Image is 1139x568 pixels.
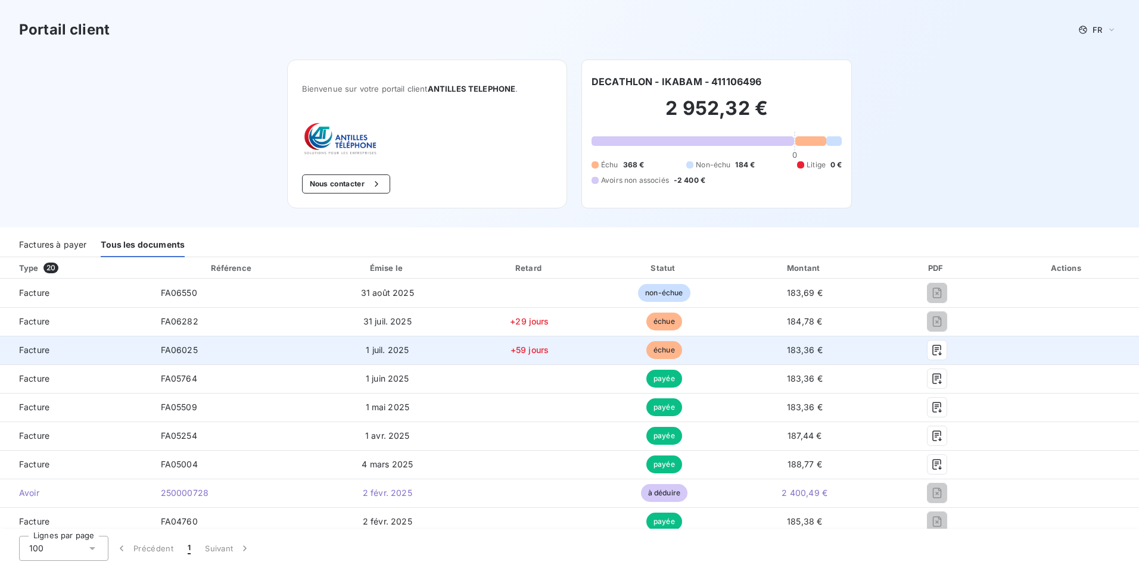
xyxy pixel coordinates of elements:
[366,373,409,383] span: 1 juin 2025
[830,160,842,170] span: 0 €
[592,74,762,89] h6: DECATHLON - IKABAM - 411106496
[788,430,821,441] span: 187,44 €
[646,341,682,359] span: échue
[302,174,390,194] button: Nous contacter
[161,373,197,383] span: FA05764
[363,516,412,526] span: 2 févr. 2025
[10,316,142,327] span: Facture
[10,430,142,442] span: Facture
[188,542,191,554] span: 1
[807,160,826,170] span: Litige
[601,175,669,186] span: Avoirs non associés
[792,150,797,160] span: 0
[29,542,43,554] span: 100
[646,455,682,473] span: payée
[510,316,549,326] span: +29 jours
[10,487,142,499] span: Avoir
[646,370,682,388] span: payée
[735,160,755,170] span: 184 €
[646,513,682,530] span: payée
[161,402,197,412] span: FA05509
[623,160,645,170] span: 368 €
[733,262,876,274] div: Montant
[211,263,251,273] div: Référence
[101,232,185,257] div: Tous les documents
[362,459,413,469] span: 4 mars 2025
[108,536,181,561] button: Précédent
[10,516,142,528] span: Facture
[787,345,823,355] span: 183,36 €
[787,373,823,383] span: 183,36 €
[788,459,822,469] span: 188,77 €
[641,484,687,502] span: à déduire
[646,427,682,445] span: payée
[787,402,823,412] span: 183,36 €
[43,263,58,273] span: 20
[10,401,142,413] span: Facture
[361,288,414,298] span: 31 août 2025
[674,175,705,186] span: -2 400 €
[998,262,1137,274] div: Actions
[696,160,730,170] span: Non-échu
[316,262,459,274] div: Émise le
[366,345,409,355] span: 1 juil. 2025
[302,122,378,155] img: Company logo
[363,316,412,326] span: 31 juil. 2025
[601,160,618,170] span: Échu
[592,96,842,132] h2: 2 952,32 €
[161,488,208,498] span: 250000728
[881,262,993,274] div: PDF
[787,516,822,526] span: 185,38 €
[302,84,552,93] span: Bienvenue sur votre portail client .
[464,262,596,274] div: Retard
[366,402,410,412] span: 1 mai 2025
[161,288,197,298] span: FA06550
[600,262,728,274] div: Statut
[646,398,682,416] span: payée
[363,488,412,498] span: 2 févr. 2025
[19,232,86,257] div: Factures à payer
[428,84,516,93] span: ANTILLES TELEPHONE
[511,345,549,355] span: +59 jours
[161,516,198,526] span: FA04760
[161,430,197,441] span: FA05254
[782,488,827,498] span: 2 400,49 €
[19,19,110,40] h3: Portail client
[10,373,142,385] span: Facture
[12,262,149,274] div: Type
[638,284,690,302] span: non-échue
[787,288,823,298] span: 183,69 €
[161,459,198,469] span: FA05004
[198,536,258,561] button: Suivant
[10,344,142,356] span: Facture
[181,536,198,561] button: 1
[787,316,822,326] span: 184,78 €
[10,458,142,470] span: Facture
[161,345,198,355] span: FA06025
[365,430,410,441] span: 1 avr. 2025
[161,316,198,326] span: FA06282
[646,313,682,330] span: échue
[1093,25,1102,35] span: FR
[10,287,142,299] span: Facture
